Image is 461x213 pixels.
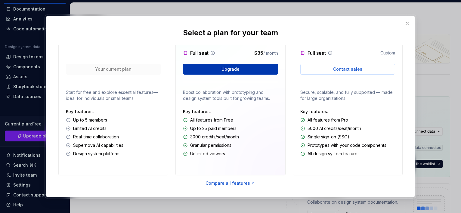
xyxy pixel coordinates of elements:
p: Full seat [190,49,209,57]
p: Granular permissions [190,142,231,148]
p: All features from Pro [308,117,348,123]
span: Upgrade [221,66,240,72]
p: Single sign-on (SSO) [308,134,349,140]
p: Design system platform [73,151,119,157]
span: $35 [254,50,263,56]
p: Select a plan for your team [183,28,278,38]
p: All features from Free [190,117,233,123]
p: Key features: [300,109,395,115]
p: Custom [380,50,395,56]
p: Limited AI credits [73,125,107,131]
p: Full seat [308,49,326,57]
button: Upgrade [183,64,278,75]
a: Compare all features [206,180,255,186]
p: Up to 25 paid members [190,125,237,131]
a: Contact sales [300,64,395,75]
p: All design system features [308,151,360,157]
p: Up to 5 members [73,117,107,123]
p: Secure, scalable, and fully supported — made for large organizations. [300,89,395,101]
p: Key features: [66,109,161,115]
p: Key features: [183,109,278,115]
p: Prototypes with your code components [308,142,386,148]
span: Contact sales [333,66,362,72]
span: / month [263,51,278,56]
p: Supernova AI capabilities [73,142,123,148]
p: 5000 AI credits/seat/month [308,125,361,131]
p: Real-time collaboration [73,134,119,140]
p: 3000 credits/seat/month [190,134,239,140]
p: Boost collaboration with prototyping and design system tools built for growing teams. [183,89,278,101]
p: Start for free and explore essential features—ideal for individuals or small teams. [66,89,161,101]
p: Unlimited viewers [190,151,225,157]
